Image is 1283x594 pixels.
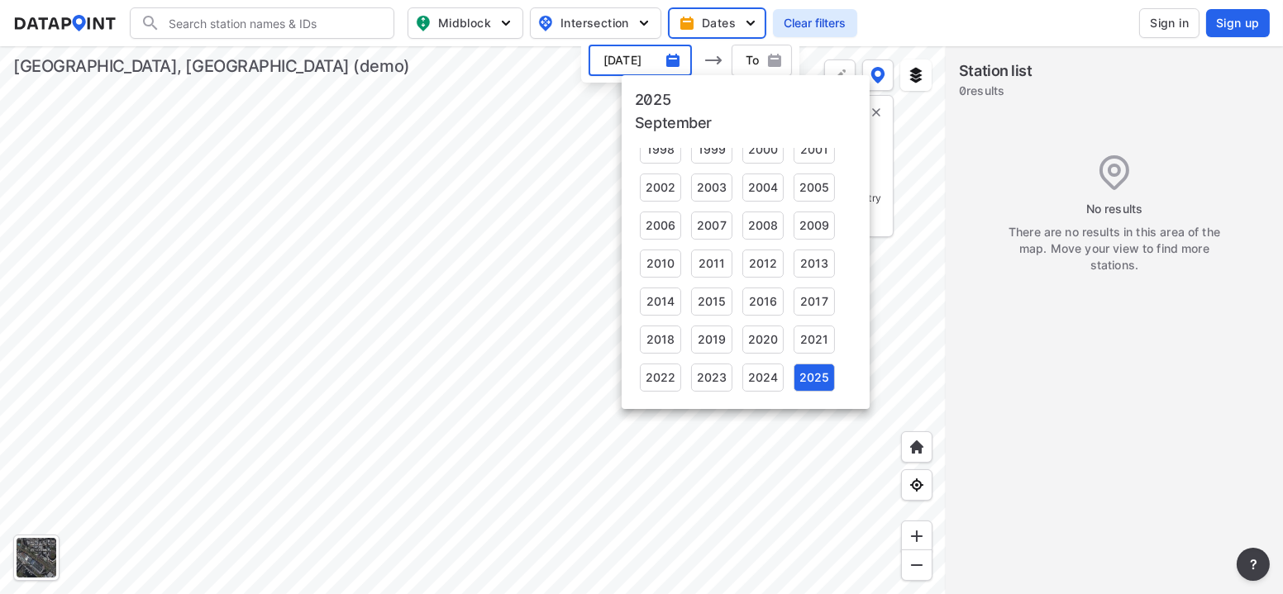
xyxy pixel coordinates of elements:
[640,135,681,164] div: 1998
[794,287,835,316] div: 2017
[640,287,681,316] div: 2014
[640,249,681,278] div: 2010
[794,249,835,278] div: 2013
[794,364,835,392] div: 2025
[691,173,732,202] div: 2003
[691,211,732,240] div: 2007
[635,88,670,112] button: 2025
[691,364,732,392] div: 2023
[691,249,732,278] div: 2011
[691,287,732,316] div: 2015
[742,173,784,202] div: 2004
[742,135,784,164] div: 2000
[742,326,784,354] div: 2020
[794,326,835,354] div: 2021
[794,211,835,240] div: 2009
[635,112,712,135] button: September
[794,173,835,202] div: 2005
[742,364,784,392] div: 2024
[640,173,681,202] div: 2002
[691,326,732,354] div: 2019
[742,287,784,316] div: 2016
[640,211,681,240] div: 2006
[742,249,784,278] div: 2012
[691,135,732,164] div: 1999
[640,326,681,354] div: 2018
[742,211,784,240] div: 2008
[640,364,681,392] div: 2022
[794,135,835,164] div: 2001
